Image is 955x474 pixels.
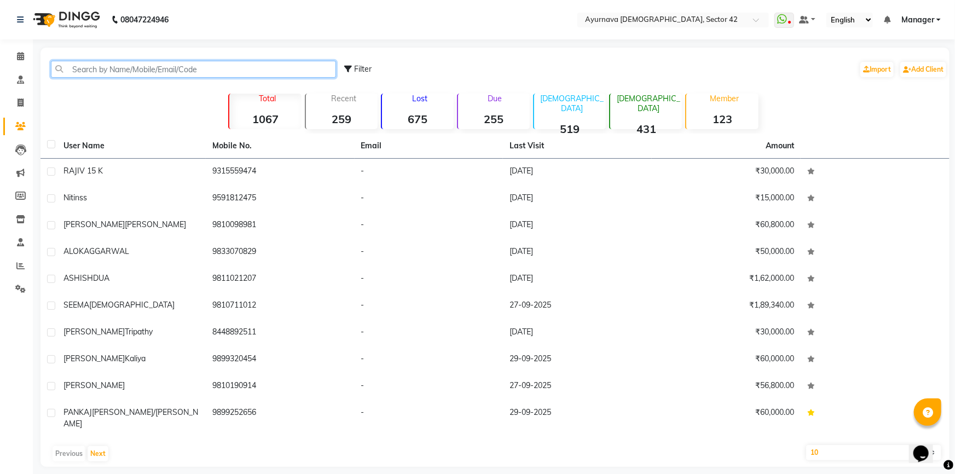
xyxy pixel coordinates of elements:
td: 29-09-2025 [503,346,652,373]
p: Total [234,94,301,103]
td: ₹60,000.00 [652,400,801,436]
td: ₹56,800.00 [652,373,801,400]
span: PANKAJ [63,407,92,417]
td: - [355,293,503,320]
td: 9810711012 [206,293,355,320]
span: kaliya [125,354,146,363]
span: DUA [93,273,109,283]
td: [DATE] [503,266,652,293]
strong: 431 [610,122,682,136]
span: [PERSON_NAME] [63,219,125,229]
th: Email [355,134,503,159]
td: 9899320454 [206,346,355,373]
span: [PERSON_NAME] [63,327,125,337]
td: 9833070829 [206,239,355,266]
td: 27-09-2025 [503,373,652,400]
span: SEEMA [63,300,89,310]
td: 9810098981 [206,212,355,239]
td: [DATE] [503,212,652,239]
iframe: chat widget [909,430,944,463]
span: AGGARWAL [84,246,129,256]
span: [PERSON_NAME] [63,380,125,390]
a: Add Client [900,62,946,77]
p: Member [691,94,758,103]
td: ₹60,800.00 [652,212,801,239]
td: ₹50,000.00 [652,239,801,266]
span: tripathy [125,327,153,337]
span: Filter [354,64,372,74]
span: nitin [63,193,79,203]
p: Due [460,94,530,103]
td: 8448892511 [206,320,355,346]
a: Import [860,62,894,77]
span: ALOK [63,246,84,256]
strong: 1067 [229,112,301,126]
button: Next [88,446,108,461]
strong: 255 [458,112,530,126]
td: - [355,400,503,436]
td: [DATE] [503,159,652,186]
b: 08047224946 [120,4,169,35]
span: RAJIV 15 K [63,166,103,176]
p: Recent [310,94,378,103]
td: - [355,266,503,293]
strong: 519 [534,122,606,136]
td: ₹1,62,000.00 [652,266,801,293]
th: Last Visit [503,134,652,159]
td: 9810190914 [206,373,355,400]
p: [DEMOGRAPHIC_DATA] [615,94,682,113]
span: Manager [901,14,934,26]
td: 9899252656 [206,400,355,436]
td: ₹30,000.00 [652,159,801,186]
td: - [355,320,503,346]
td: 29-09-2025 [503,400,652,436]
span: [PERSON_NAME]/[PERSON_NAME] [63,407,198,429]
th: User Name [57,134,206,159]
td: 9315559474 [206,159,355,186]
p: Lost [386,94,454,103]
input: Search by Name/Mobile/Email/Code [51,61,336,78]
td: 27-09-2025 [503,293,652,320]
strong: 123 [686,112,758,126]
td: [DATE] [503,186,652,212]
td: - [355,239,503,266]
td: - [355,159,503,186]
td: ₹15,000.00 [652,186,801,212]
td: 9811021207 [206,266,355,293]
td: [DATE] [503,239,652,266]
td: ₹60,000.00 [652,346,801,373]
img: logo [28,4,103,35]
strong: 675 [382,112,454,126]
span: ss [79,193,87,203]
strong: 259 [306,112,378,126]
span: ASHISH [63,273,93,283]
td: - [355,186,503,212]
td: - [355,212,503,239]
span: [DEMOGRAPHIC_DATA] [89,300,175,310]
span: [PERSON_NAME] [125,219,186,229]
p: [DEMOGRAPHIC_DATA] [539,94,606,113]
th: Mobile No. [206,134,355,159]
td: - [355,373,503,400]
td: [DATE] [503,320,652,346]
td: - [355,346,503,373]
td: ₹1,89,340.00 [652,293,801,320]
td: ₹30,000.00 [652,320,801,346]
span: [PERSON_NAME] [63,354,125,363]
td: 9591812475 [206,186,355,212]
th: Amount [759,134,801,158]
